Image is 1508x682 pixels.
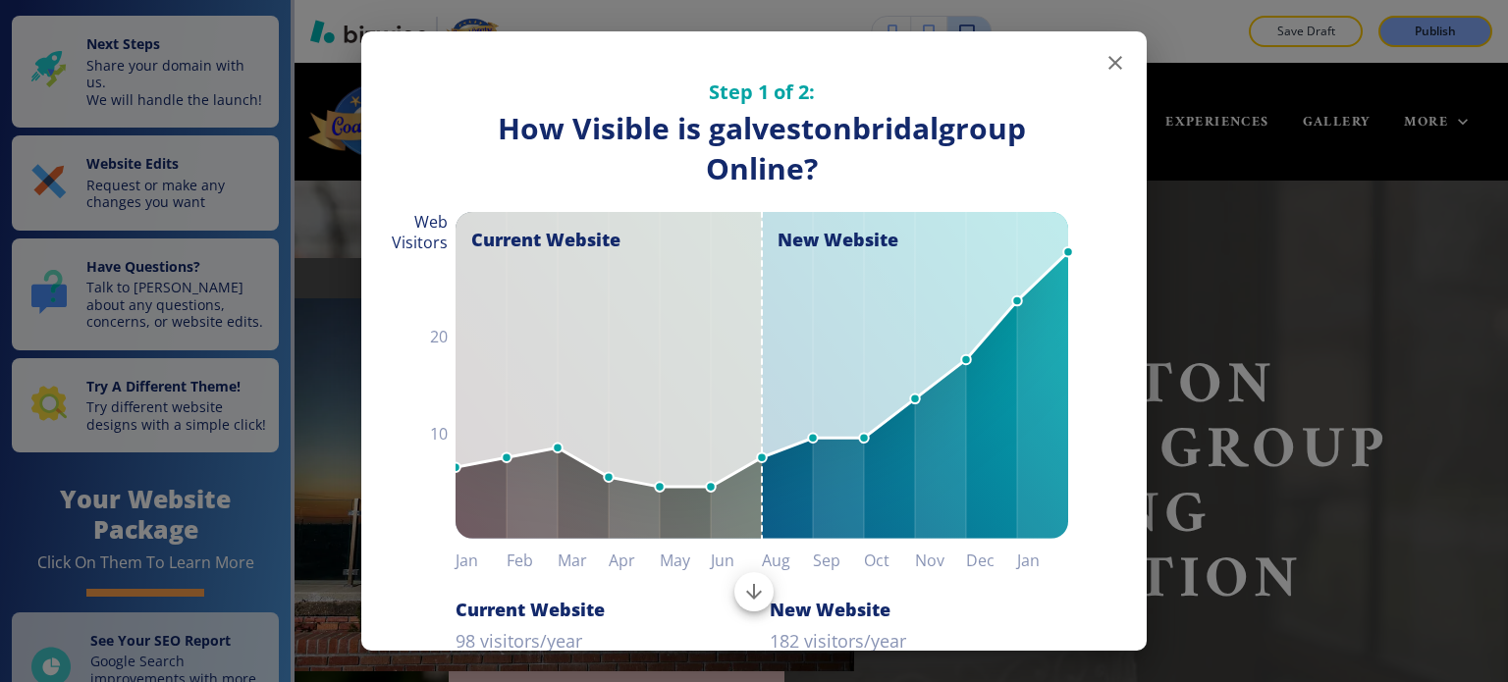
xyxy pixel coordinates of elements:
p: 98 visitors/year [456,629,582,655]
h6: May [660,547,711,574]
h6: Dec [966,547,1017,574]
h6: Apr [609,547,660,574]
h6: Jun [711,547,762,574]
h6: Jan [1017,547,1068,574]
h6: Jan [456,547,507,574]
h6: Aug [762,547,813,574]
button: Scroll to bottom [734,572,774,611]
h6: Feb [507,547,558,574]
h6: Oct [864,547,915,574]
h6: New Website [770,598,890,621]
h6: Sep [813,547,864,574]
h6: Current Website [456,598,605,621]
h6: Mar [558,547,609,574]
h6: Nov [915,547,966,574]
p: 182 visitors/year [770,629,906,655]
